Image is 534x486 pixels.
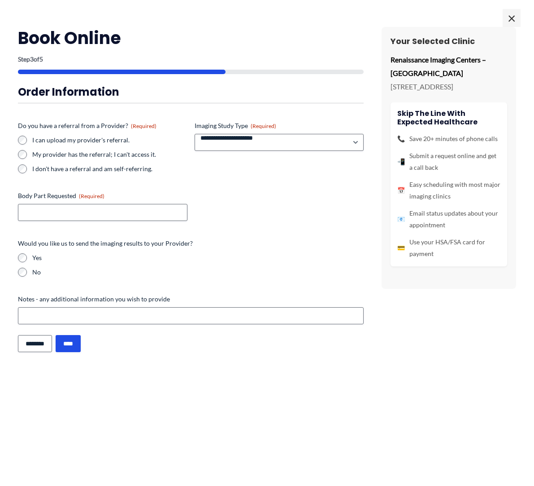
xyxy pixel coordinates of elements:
p: Renaissance Imaging Centers – [GEOGRAPHIC_DATA] [391,53,507,80]
span: 📧 [397,213,405,225]
label: Notes - any additional information you wish to provide [18,295,364,304]
h2: Book Online [18,27,364,49]
span: × [503,9,521,27]
li: Save 20+ minutes of phone calls [397,133,500,145]
span: 📅 [397,185,405,196]
span: (Required) [251,123,276,129]
h3: Order Information [18,85,364,99]
legend: Do you have a referral from a Provider? [18,121,156,130]
label: Body Part Requested [18,191,187,200]
label: I don't have a referral and am self-referring. [32,164,187,173]
h4: Skip the line with Expected Healthcare [397,109,500,126]
label: Yes [32,253,364,262]
label: I can upload my provider's referral. [32,136,187,145]
span: (Required) [131,123,156,129]
span: 📞 [397,133,405,145]
p: [STREET_ADDRESS] [391,80,507,93]
span: 💳 [397,242,405,254]
h3: Your Selected Clinic [391,36,507,46]
li: Submit a request online and get a call back [397,150,500,173]
li: Use your HSA/FSA card for payment [397,236,500,260]
legend: Would you like us to send the imaging results to your Provider? [18,239,193,248]
li: Easy scheduling with most major imaging clinics [397,179,500,202]
span: 5 [39,55,43,63]
label: My provider has the referral; I can't access it. [32,150,187,159]
span: (Required) [79,193,104,199]
label: Imaging Study Type [195,121,364,130]
label: No [32,268,364,277]
span: 📲 [397,156,405,168]
span: 3 [30,55,34,63]
p: Step of [18,56,364,62]
li: Email status updates about your appointment [397,208,500,231]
